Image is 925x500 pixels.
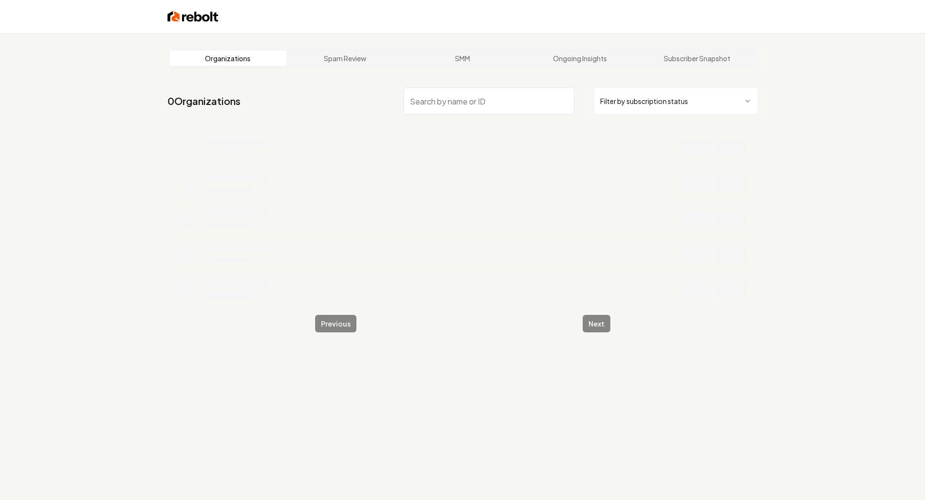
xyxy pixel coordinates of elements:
img: Rebolt Logo [168,10,219,23]
input: Search by name or ID [404,87,574,115]
a: Organizations [169,51,287,66]
a: Spam Review [286,51,404,66]
a: Subscriber Snapshot [639,51,756,66]
a: 0Organizations [168,94,240,108]
a: Ongoing Insights [521,51,639,66]
a: SMM [404,51,521,66]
